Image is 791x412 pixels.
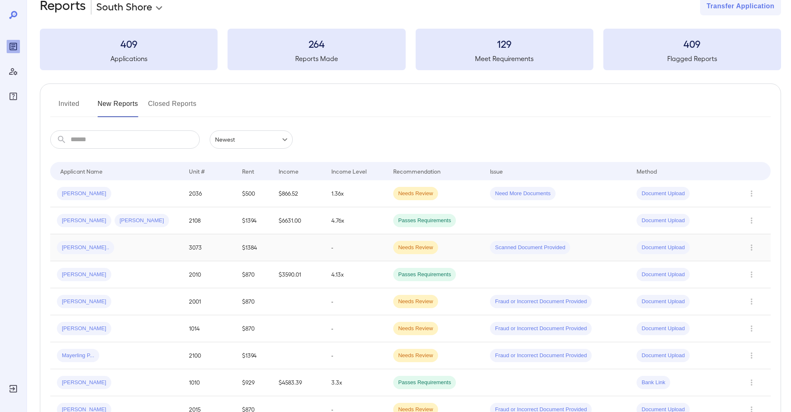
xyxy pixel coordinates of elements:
span: Document Upload [637,190,690,198]
span: [PERSON_NAME] [57,325,111,333]
h5: Meet Requirements [416,54,593,64]
span: [PERSON_NAME] [57,190,111,198]
h3: 409 [40,37,218,50]
div: Applicant Name [60,166,103,176]
button: New Reports [98,97,138,117]
span: Passes Requirements [393,379,456,387]
div: Recommendation [393,166,441,176]
span: Fraud or Incorrect Document Provided [490,352,592,360]
button: Row Actions [745,295,758,308]
td: 2108 [182,207,235,234]
td: 4.76x [325,207,387,234]
span: Needs Review [393,298,438,306]
div: Reports [7,40,20,53]
h3: 129 [416,37,593,50]
span: Document Upload [637,244,690,252]
button: Row Actions [745,268,758,281]
td: 1.36x [325,180,387,207]
div: Method [637,166,657,176]
span: Passes Requirements [393,271,456,279]
button: Row Actions [745,214,758,227]
td: 3073 [182,234,235,261]
span: Document Upload [637,217,690,225]
td: $1384 [235,234,272,261]
td: 2036 [182,180,235,207]
h3: 264 [228,37,405,50]
button: Row Actions [745,322,758,335]
span: Document Upload [637,352,690,360]
div: Unit # [189,166,205,176]
div: FAQ [7,90,20,103]
div: Income [279,166,299,176]
span: Fraud or Incorrect Document Provided [490,298,592,306]
span: Document Upload [637,325,690,333]
td: $4583.39 [272,369,325,396]
td: 2001 [182,288,235,315]
span: Needs Review [393,244,438,252]
td: 1010 [182,369,235,396]
span: Bank Link [637,379,670,387]
h5: Reports Made [228,54,405,64]
td: - [325,234,387,261]
span: Fraud or Incorrect Document Provided [490,325,592,333]
summary: 409Applications264Reports Made129Meet Requirements409Flagged Reports [40,29,781,70]
td: $3590.01 [272,261,325,288]
td: 4.13x [325,261,387,288]
td: $870 [235,288,272,315]
div: Rent [242,166,255,176]
td: - [325,342,387,369]
h5: Flagged Reports [603,54,781,64]
td: $1394 [235,342,272,369]
td: 1014 [182,315,235,342]
div: Issue [490,166,503,176]
button: Invited [50,97,88,117]
button: Closed Reports [148,97,197,117]
span: Needs Review [393,352,438,360]
td: 3.3x [325,369,387,396]
span: Mayerling P... [57,352,99,360]
div: Log Out [7,382,20,395]
button: Row Actions [745,241,758,254]
td: 2100 [182,342,235,369]
h3: 409 [603,37,781,50]
td: $866.52 [272,180,325,207]
span: Document Upload [637,298,690,306]
span: [PERSON_NAME].. [57,244,114,252]
span: Document Upload [637,271,690,279]
h5: Applications [40,54,218,64]
td: 2010 [182,261,235,288]
button: Row Actions [745,187,758,200]
td: $500 [235,180,272,207]
td: - [325,288,387,315]
td: $870 [235,261,272,288]
button: Row Actions [745,349,758,362]
button: Row Actions [745,376,758,389]
span: [PERSON_NAME] [115,217,169,225]
div: Newest [210,130,293,149]
span: [PERSON_NAME] [57,379,111,387]
td: - [325,315,387,342]
div: Manage Users [7,65,20,78]
span: [PERSON_NAME] [57,298,111,306]
span: Needs Review [393,325,438,333]
span: [PERSON_NAME] [57,217,111,225]
td: $929 [235,369,272,396]
td: $870 [235,315,272,342]
span: [PERSON_NAME] [57,271,111,279]
span: Need More Documents [490,190,556,198]
span: Needs Review [393,190,438,198]
span: Passes Requirements [393,217,456,225]
td: $1394 [235,207,272,234]
span: Scanned Document Provided [490,244,570,252]
div: Income Level [331,166,367,176]
td: $6631.00 [272,207,325,234]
